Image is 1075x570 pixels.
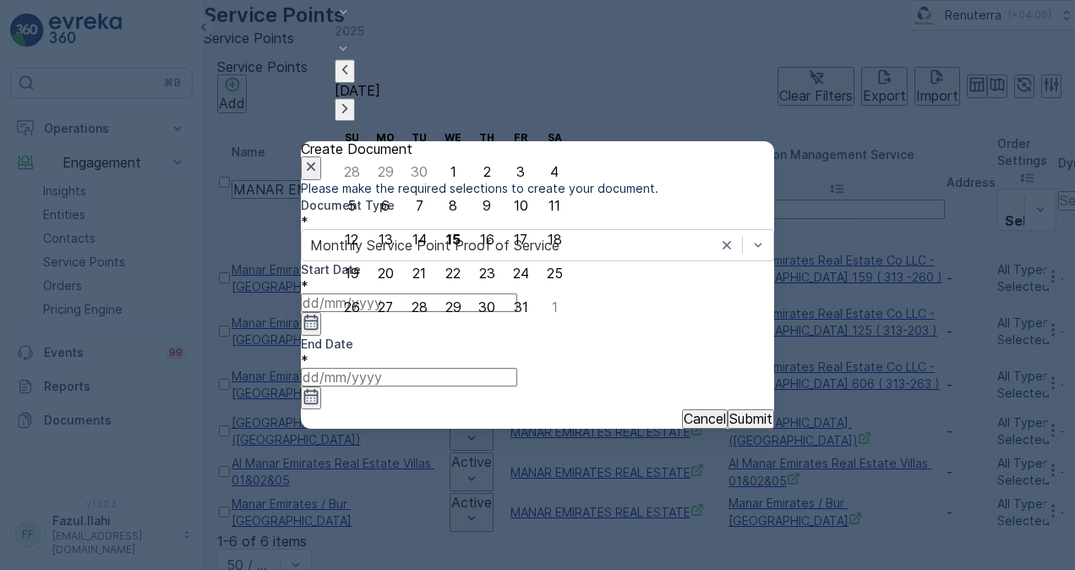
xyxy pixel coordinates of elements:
button: Submit [728,409,774,428]
div: 27 [378,299,393,315]
div: 9 [483,198,491,213]
div: 21 [412,266,426,281]
input: dd/mm/yyyy [301,293,517,312]
label: Start Date [301,262,361,277]
div: 28 [412,299,428,315]
p: Create Document [301,141,774,156]
input: dd/mm/yyyy [301,368,517,386]
th: Wednesday [436,121,470,155]
p: Please make the required selections to create your document. [301,180,774,197]
th: Thursday [470,121,504,155]
th: Tuesday [402,121,436,155]
div: 29 [445,299,461,315]
div: 4 [550,164,559,179]
div: 24 [513,266,529,281]
div: 1 [450,164,456,179]
div: 20 [378,266,394,281]
th: Sunday [335,121,368,155]
div: 30 [411,164,428,179]
label: End Date [301,337,353,351]
div: 28 [344,164,360,179]
div: 5 [347,198,356,213]
div: 30 [478,299,495,315]
div: 12 [345,232,358,247]
div: 19 [345,266,359,281]
th: Monday [368,121,402,155]
p: Cancel [684,411,726,426]
th: Saturday [537,121,571,155]
div: 1 [552,299,558,315]
div: 18 [548,232,562,247]
div: 17 [514,232,527,247]
div: 26 [344,299,360,315]
div: 2 [483,164,491,179]
div: 14 [412,232,427,247]
p: Submit [729,411,772,426]
div: 7 [416,198,423,213]
th: Friday [504,121,537,155]
div: 8 [449,198,457,213]
p: 2025 [335,24,571,41]
button: Cancel [682,409,728,428]
div: 25 [547,266,563,281]
div: 3 [516,164,525,179]
div: 16 [480,232,494,247]
div: 13 [379,232,393,247]
div: 6 [381,198,390,213]
label: Document Type [301,198,395,212]
div: 31 [514,299,528,315]
p: [DATE] [335,83,571,98]
div: 10 [514,198,528,213]
div: 29 [378,164,394,179]
div: 11 [548,198,560,213]
div: 15 [446,232,461,247]
div: 23 [479,266,495,281]
div: 22 [445,266,461,281]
